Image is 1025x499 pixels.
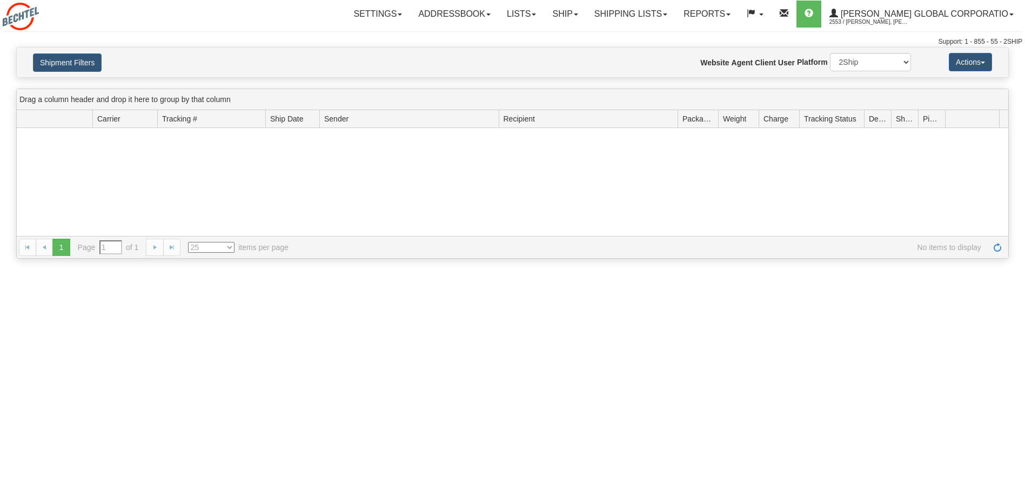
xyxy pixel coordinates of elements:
[732,57,753,68] label: Agent
[3,3,39,30] img: logo2553.jpg
[682,113,714,124] span: Packages
[324,113,349,124] span: Sender
[838,9,1008,18] span: [PERSON_NAME] Global Corporatio
[499,1,544,28] a: Lists
[52,239,70,256] span: 1
[345,1,410,28] a: Settings
[804,113,856,124] span: Tracking Status
[896,113,914,124] span: Shipment Issues
[544,1,586,28] a: Ship
[821,1,1022,28] a: [PERSON_NAME] Global Corporatio 2553 / [PERSON_NAME], [PERSON_NAME]
[763,113,788,124] span: Charge
[949,53,992,71] button: Actions
[700,57,729,68] label: Website
[3,37,1022,46] div: Support: 1 - 855 - 55 - 2SHIP
[675,1,739,28] a: Reports
[504,113,535,124] span: Recipient
[270,113,303,124] span: Ship Date
[869,113,887,124] span: Delivery Status
[829,17,910,28] span: 2553 / [PERSON_NAME], [PERSON_NAME]
[755,57,776,68] label: Client
[923,113,941,124] span: Pickup Status
[586,1,675,28] a: Shipping lists
[188,242,289,253] span: items per page
[17,89,1008,110] div: grid grouping header
[723,113,746,124] span: Weight
[410,1,499,28] a: Addressbook
[97,113,120,124] span: Carrier
[78,240,139,254] span: Page of 1
[778,57,795,68] label: User
[304,242,981,253] span: No items to display
[33,53,102,72] button: Shipment Filters
[989,239,1006,256] a: Refresh
[162,113,197,124] span: Tracking #
[797,57,828,68] label: Platform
